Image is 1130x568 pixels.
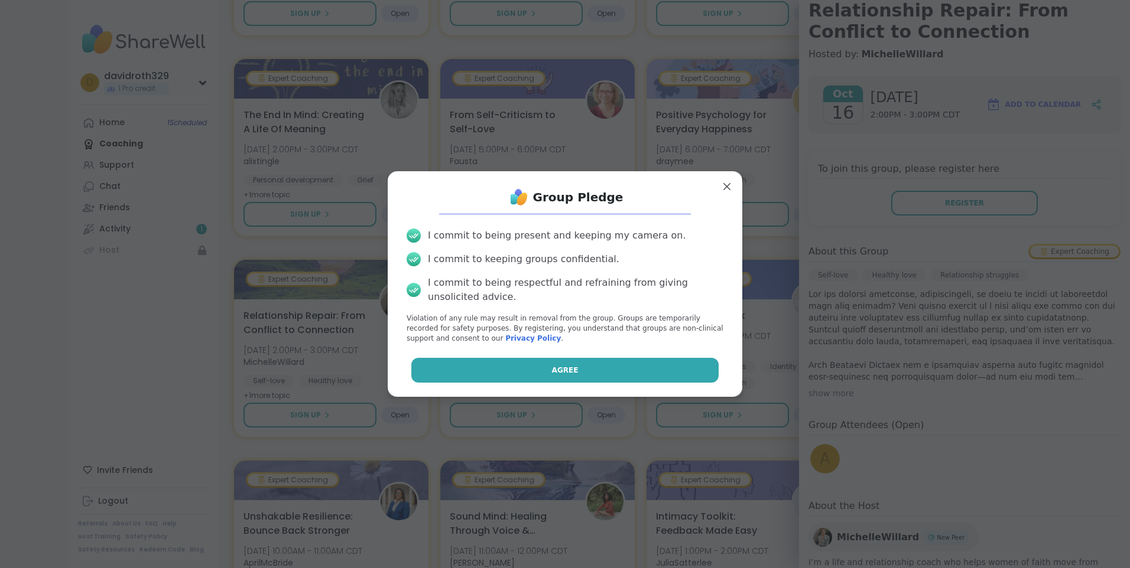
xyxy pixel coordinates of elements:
[552,365,579,376] span: Agree
[505,334,561,342] a: Privacy Policy
[428,276,723,304] div: I commit to being respectful and refraining from giving unsolicited advice.
[533,189,624,205] h1: Group Pledge
[428,252,619,266] div: I commit to keeping groups confidential.
[428,228,686,243] div: I commit to being present and keeping my camera on.
[407,314,723,343] p: Violation of any rule may result in removal from the group. Groups are temporarily recorded for s...
[507,185,531,209] img: ShareWell Logo
[411,358,719,383] button: Agree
